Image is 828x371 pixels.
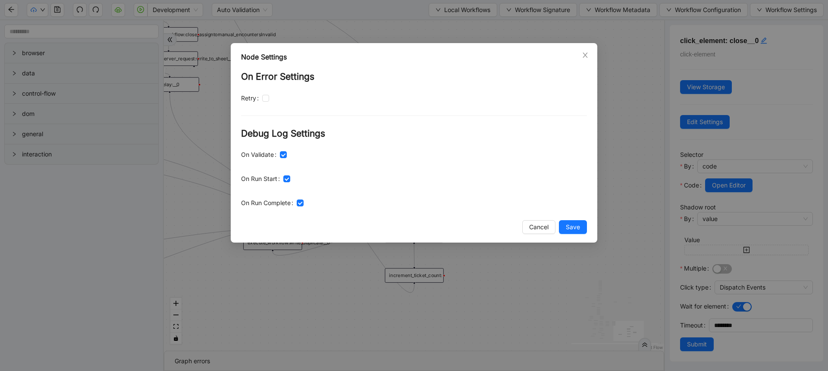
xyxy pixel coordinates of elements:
button: Cancel [522,220,555,234]
span: close [582,52,589,59]
button: Close [580,50,590,60]
div: Node Settings [241,52,587,62]
span: On Run Complete [241,198,291,208]
span: Save [566,222,580,232]
h2: On Error Settings [241,69,587,84]
button: Save [559,220,587,234]
span: Retry [241,94,256,103]
span: On Run Start [241,174,277,184]
h2: Debug Log Settings [241,126,587,140]
span: Cancel [529,222,549,232]
span: On Validate [241,150,274,159]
